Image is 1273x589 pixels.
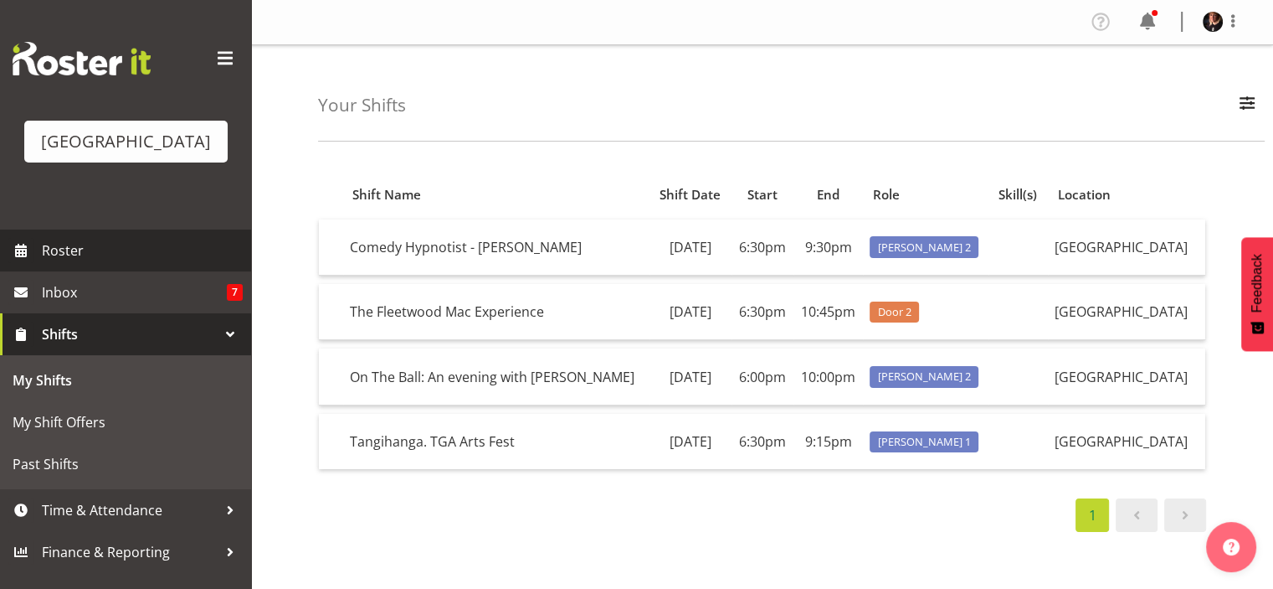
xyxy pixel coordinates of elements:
[343,414,649,469] td: Tangihanga. TGA Arts Fest
[793,220,863,276] td: 9:30pm
[878,434,971,450] span: [PERSON_NAME] 1
[1048,284,1205,340] td: [GEOGRAPHIC_DATA]
[878,240,971,256] span: [PERSON_NAME] 2
[649,349,731,405] td: [DATE]
[1048,349,1205,405] td: [GEOGRAPHIC_DATA]
[1057,185,1110,204] span: Location
[649,220,731,276] td: [DATE]
[878,304,911,320] span: Door 2
[42,322,218,347] span: Shifts
[13,410,239,435] span: My Shift Offers
[649,284,731,340] td: [DATE]
[731,414,793,469] td: 6:30pm
[793,284,863,340] td: 10:45pm
[998,185,1037,204] span: Skill(s)
[13,368,239,393] span: My Shifts
[42,498,218,523] span: Time & Attendance
[731,220,793,276] td: 6:30pm
[352,185,421,204] span: Shift Name
[343,349,649,405] td: On The Ball: An evening with [PERSON_NAME]
[4,443,247,485] a: Past Shifts
[42,238,243,263] span: Roster
[41,129,211,154] div: [GEOGRAPHIC_DATA]
[13,42,151,75] img: Rosterit website logo
[343,284,649,340] td: The Fleetwood Mac Experience
[731,284,793,340] td: 6:30pm
[1241,237,1273,351] button: Feedback - Show survey
[4,401,247,443] a: My Shift Offers
[1250,254,1265,313] span: Feedback
[793,349,863,405] td: 10:00pm
[731,349,793,405] td: 6:00pm
[793,414,863,469] td: 9:15pm
[747,185,778,204] span: Start
[1229,87,1265,124] button: Filter Employees
[1048,414,1205,469] td: [GEOGRAPHIC_DATA]
[13,452,239,477] span: Past Shifts
[660,185,721,204] span: Shift Date
[227,284,243,301] span: 7
[42,540,218,565] span: Finance & Reporting
[318,96,406,115] h4: Your Shifts
[42,280,227,305] span: Inbox
[873,185,900,204] span: Role
[878,369,971,385] span: [PERSON_NAME] 2
[4,359,247,401] a: My Shifts
[817,185,839,204] span: End
[649,414,731,469] td: [DATE]
[1223,539,1240,555] img: help-xxl-2.png
[1203,12,1223,32] img: michelle-englehardt77a61dd232cbae36c93d4705c8cf7ee3.png
[343,220,649,276] td: Comedy Hypnotist - [PERSON_NAME]
[1048,220,1205,276] td: [GEOGRAPHIC_DATA]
